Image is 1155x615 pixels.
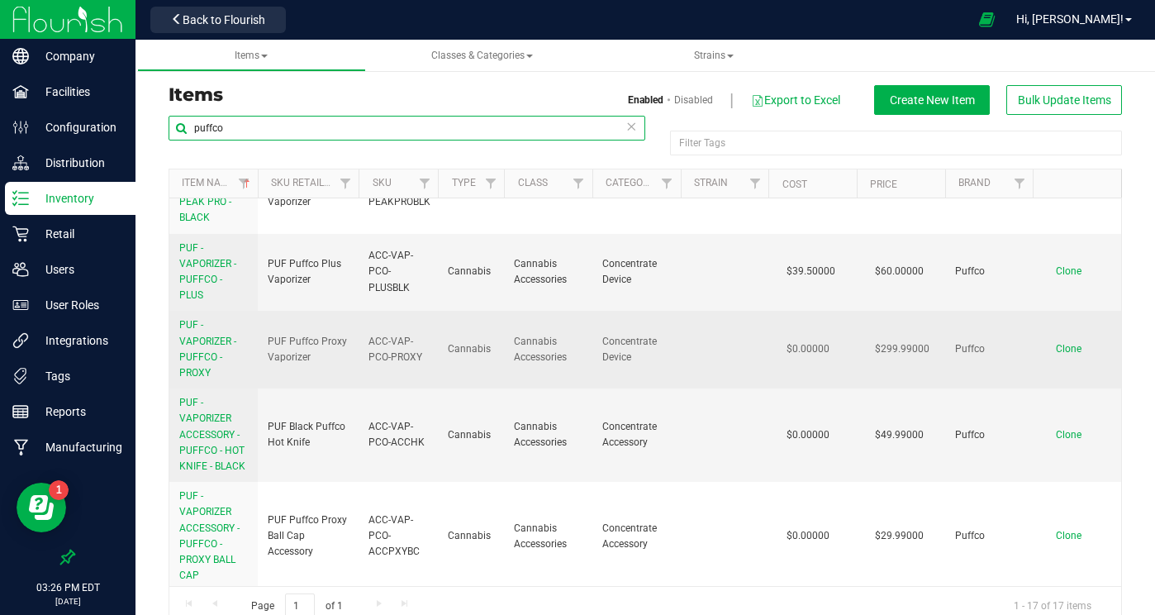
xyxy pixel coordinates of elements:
a: Sku Retail Display Name [271,177,395,188]
a: Brand [958,177,991,188]
button: Create New Item [874,85,990,115]
a: PUF - VAPORIZER - PUFFCO - PROXY [179,317,248,381]
a: Strain [694,177,728,188]
input: Search Item Name, SKU Retail Name, or Part Number [169,116,645,141]
span: Open Ecommerce Menu [968,3,1005,36]
inline-svg: Company [12,48,29,64]
a: Item Name [182,177,254,188]
span: Cannabis Accessories [514,256,582,288]
span: $60.00000 [867,260,932,284]
a: PUF - VAPORIZER - PUFFCO - PLUS [179,241,248,304]
span: $39.50000 [778,260,844,284]
a: Clone [1056,265,1098,277]
p: Users [29,260,128,279]
span: Classes & Categories [431,50,533,61]
inline-svg: User Roles [12,297,29,313]
a: Clone [1056,429,1098,441]
p: Manufacturing [29,437,128,457]
span: Clone [1056,429,1081,441]
a: Filter [741,169,768,198]
a: SKU [373,177,392,188]
p: Configuration [29,117,128,137]
inline-svg: Reports [12,403,29,420]
inline-svg: Tags [12,368,29,384]
span: PUF Black Puffco Hot Knife [268,419,349,451]
p: User Roles [29,295,128,315]
a: PUF - VAPORIZER ACCESSORY - PUFFCO - PROXY BALL CAP [179,489,248,584]
span: Concentrate Device [602,334,671,365]
span: Back to Flourish [183,13,265,26]
span: Puffco [955,341,1024,357]
span: Hi, [PERSON_NAME]! [1016,12,1124,26]
a: Filter [411,169,438,198]
span: ACC-VAP-PCO-ACCHK [368,419,428,451]
span: Puffco [955,264,1024,279]
span: Cannabis [448,528,494,544]
span: Concentrate Accessory [602,419,671,451]
inline-svg: Distribution [12,155,29,171]
span: Clear [625,116,637,137]
span: $0.00000 [778,337,838,361]
span: Clone [1056,343,1081,355]
span: Clone [1056,530,1081,541]
p: Integrations [29,331,128,350]
p: Company [29,46,128,66]
a: Category [606,177,654,188]
a: Cost [782,179,807,190]
p: [DATE] [7,595,128,608]
label: Pin the sidebar to full width on large screens [59,549,76,565]
span: PUF - VAPORIZER ACCESSORY - PUFFCO - PROXY BALL CAP [179,490,240,581]
iframe: Resource center unread badge [49,480,69,500]
p: Inventory [29,188,128,208]
p: Facilities [29,82,128,102]
span: Items [235,50,268,61]
span: ACC-VAP-PCO-PLUSBLK [368,248,428,296]
span: PUF - VAPORIZER - PUFFCO - PROXY [179,319,236,379]
span: Cannabis [448,264,494,279]
a: Filter [331,169,359,198]
inline-svg: Users [12,261,29,278]
a: Filter [1005,169,1033,198]
span: Create New Item [890,93,975,107]
span: Bulk Update Items [1018,93,1111,107]
span: Cannabis Accessories [514,521,582,552]
inline-svg: Inventory [12,190,29,207]
a: Filter [565,169,592,198]
a: Price [870,179,897,190]
span: Clone [1056,265,1081,277]
span: ACC-VAP-PCO-PROXY [368,334,428,365]
span: Cannabis [448,427,494,443]
span: Concentrate Device [602,256,671,288]
a: Disabled [674,93,713,107]
span: Puffco [955,427,1024,443]
button: Bulk Update Items [1006,85,1122,115]
a: Enabled [628,93,663,107]
a: PUF - VAPORIZER ACCESSORY - PUFFCO - HOT KNIFE - BLACK [179,395,248,474]
span: $29.99000 [867,524,932,548]
inline-svg: Facilities [12,83,29,100]
span: $0.00000 [778,524,838,548]
span: Concentrate Accessory [602,521,671,552]
span: PUF - VAPORIZER - PUFFCO - PLUS [179,242,236,302]
button: Export to Excel [750,86,841,114]
button: Back to Flourish [150,7,286,33]
a: Filter [477,169,504,198]
span: Cannabis Accessories [514,334,582,365]
span: Cannabis [448,341,494,357]
p: 03:26 PM EDT [7,580,128,595]
a: Filter [231,169,258,198]
span: PUF Puffco Proxy Ball Cap Accessory [268,512,349,560]
span: $299.99000 [867,337,938,361]
span: PUF Puffco Proxy Vaporizer [268,334,349,365]
inline-svg: Configuration [12,119,29,136]
a: Class [518,177,548,188]
a: Clone [1056,343,1098,355]
a: Type [452,177,476,188]
inline-svg: Retail [12,226,29,242]
span: ACC-VAP-PCO-ACCPXYBC [368,512,428,560]
iframe: Resource center [17,483,66,532]
inline-svg: Manufacturing [12,439,29,455]
p: Reports [29,402,128,422]
span: PUF Puffco Plus Vaporizer [268,256,349,288]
